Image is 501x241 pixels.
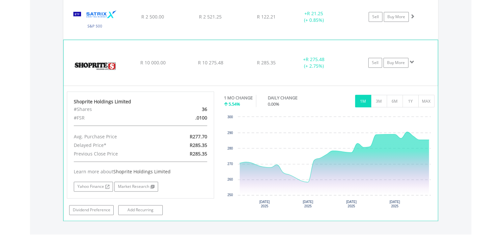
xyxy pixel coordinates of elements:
[227,162,233,166] text: 270
[113,168,171,175] span: Shoprite Holdings Limited
[227,115,233,119] text: 300
[198,59,223,66] span: R 10 275.48
[224,114,434,213] div: Chart. Highcharts interactive chart.
[69,205,114,215] a: Dividend Preference
[67,48,124,84] img: EQU.ZA.SHP.png
[69,105,164,114] div: #Shares
[383,58,408,68] a: Buy More
[69,132,164,141] div: Avg. Purchase Price
[355,95,371,107] button: 1M
[384,12,409,22] a: Buy More
[227,193,233,197] text: 250
[307,10,323,17] span: R 21.25
[289,10,339,23] div: + (+ 0.85%)
[69,114,164,122] div: #FSR
[69,150,164,158] div: Previous Close Price
[257,59,276,66] span: R 285.35
[74,168,208,175] div: Learn more about
[303,200,313,208] text: [DATE] 2025
[74,98,208,105] div: Shoprite Holdings Limited
[368,58,382,68] a: Sell
[371,95,387,107] button: 3M
[306,56,324,62] span: R 275.48
[141,14,164,20] span: R 2 500.00
[227,147,233,150] text: 280
[390,200,400,208] text: [DATE] 2025
[346,200,357,208] text: [DATE] 2025
[418,95,434,107] button: MAX
[268,101,279,107] span: 0.00%
[257,14,276,20] span: R 122.21
[369,12,382,22] a: Sell
[387,95,403,107] button: 6M
[199,14,222,20] span: R 2 521.25
[67,3,123,38] img: EQU.ZA.STX500.png
[224,114,434,213] svg: Interactive chart
[259,200,270,208] text: [DATE] 2025
[403,95,419,107] button: 1Y
[224,95,253,101] div: 1 MO CHANGE
[268,95,320,101] div: DAILY CHANGE
[74,182,113,191] a: Yahoo Finance
[227,178,233,181] text: 260
[229,101,240,107] span: 5.54%
[164,105,212,114] div: 36
[118,205,163,215] a: Add Recurring
[164,114,212,122] div: .0100
[140,59,165,66] span: R 10 000.00
[289,56,338,69] div: + (+ 2.75%)
[114,182,158,191] a: Market Research
[190,142,207,148] span: R285.35
[190,151,207,157] span: R285.35
[69,141,164,150] div: Delayed Price*
[227,131,233,135] text: 290
[190,133,207,140] span: R277.70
